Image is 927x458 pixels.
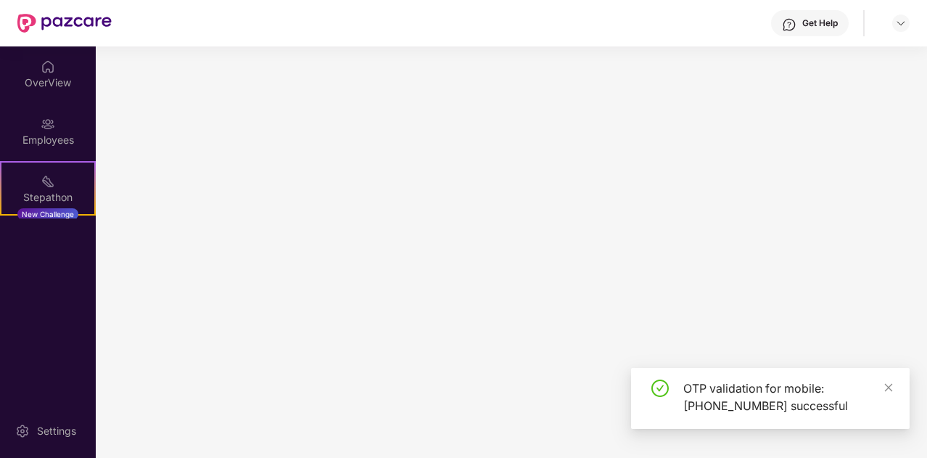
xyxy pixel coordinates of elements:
[33,424,81,438] div: Settings
[1,190,94,205] div: Stepathon
[782,17,796,32] img: svg+xml;base64,PHN2ZyBpZD0iSGVscC0zMngzMiIgeG1sbnM9Imh0dHA6Ly93d3cudzMub3JnLzIwMDAvc3ZnIiB3aWR0aD...
[41,117,55,131] img: svg+xml;base64,PHN2ZyBpZD0iRW1wbG95ZWVzIiB4bWxucz0iaHR0cDovL3d3dy53My5vcmcvMjAwMC9zdmciIHdpZHRoPS...
[15,424,30,438] img: svg+xml;base64,PHN2ZyBpZD0iU2V0dGluZy0yMHgyMCIgeG1sbnM9Imh0dHA6Ly93d3cudzMub3JnLzIwMDAvc3ZnIiB3aW...
[683,380,892,414] div: OTP validation for mobile: [PHONE_NUMBER] successful
[17,208,78,220] div: New Challenge
[895,17,907,29] img: svg+xml;base64,PHN2ZyBpZD0iRHJvcGRvd24tMzJ4MzIiIHhtbG5zPSJodHRwOi8vd3d3LnczLm9yZy8yMDAwL3N2ZyIgd2...
[883,383,894,393] span: close
[802,17,838,29] div: Get Help
[651,380,669,397] span: check-circle
[17,14,112,33] img: New Pazcare Logo
[41,60,55,74] img: svg+xml;base64,PHN2ZyBpZD0iSG9tZSIgeG1sbnM9Imh0dHA6Ly93d3cudzMub3JnLzIwMDAvc3ZnIiB3aWR0aD0iMjAiIG...
[41,174,55,189] img: svg+xml;base64,PHN2ZyB4bWxucz0iaHR0cDovL3d3dy53My5vcmcvMjAwMC9zdmciIHdpZHRoPSIyMSIgaGVpZ2h0PSIyMC...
